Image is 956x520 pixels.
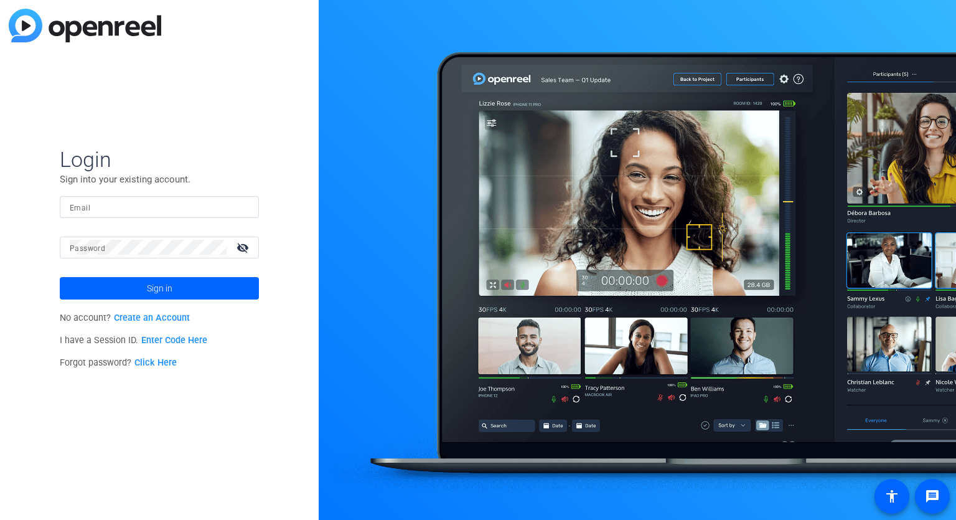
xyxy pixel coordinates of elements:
[925,489,940,504] mat-icon: message
[141,335,207,346] a: Enter Code Here
[60,173,259,186] p: Sign into your existing account.
[60,313,190,323] span: No account?
[60,357,177,368] span: Forgot password?
[70,199,249,214] input: Enter Email Address
[884,489,899,504] mat-icon: accessibility
[60,146,259,173] span: Login
[9,9,161,42] img: blue-gradient.svg
[229,239,259,257] mat-icon: visibility_off
[70,204,90,212] mat-label: Email
[147,273,172,304] span: Sign in
[114,313,190,323] a: Create an Account
[60,277,259,300] button: Sign in
[134,357,177,368] a: Click Here
[70,244,105,253] mat-label: Password
[60,335,207,346] span: I have a Session ID.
